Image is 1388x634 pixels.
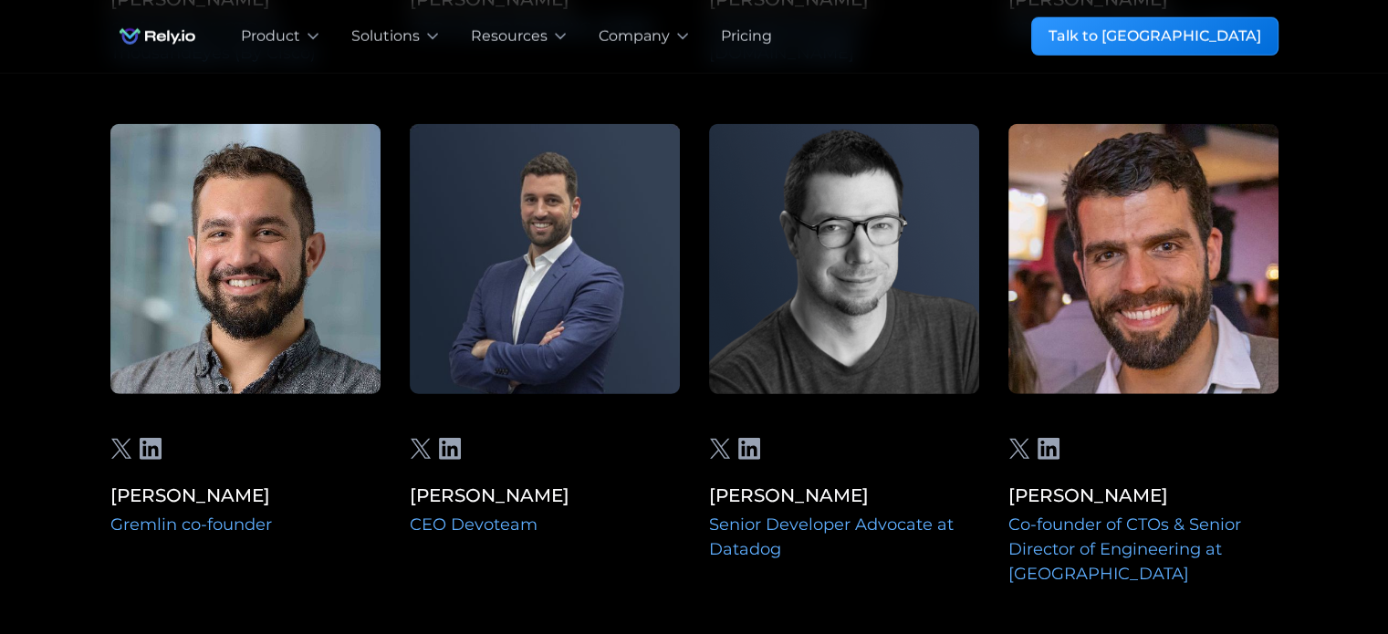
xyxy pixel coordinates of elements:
img: Matthew Fornaciari [110,124,381,394]
div: Talk to [GEOGRAPHIC_DATA] [1049,26,1261,47]
div: [PERSON_NAME] [709,482,979,509]
div: CEO Devoteam [410,513,680,537]
img: Pedro Torres [1008,124,1278,394]
div: Company [599,26,670,47]
a: home [110,18,204,55]
a: Talk to [GEOGRAPHIC_DATA] [1031,17,1278,56]
img: Rely.io logo [110,18,204,55]
div: Solutions [351,26,420,47]
img: Bruno Mota [410,124,680,410]
div: [PERSON_NAME] [1008,482,1278,509]
div: Senior Developer Advocate at Datadog [709,513,979,562]
div: Co-founder of CTOs & Senior Director of Engineering at [GEOGRAPHIC_DATA] [1008,513,1278,587]
div: [PERSON_NAME] [110,482,381,509]
div: Gremlin co-founder [110,513,381,537]
a: Pricing [721,26,772,47]
div: [PERSON_NAME] [410,482,680,509]
iframe: Chatbot [1268,514,1362,608]
img: Daniel Maher [709,124,979,410]
div: Resources [471,26,548,47]
div: Product [241,26,300,47]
